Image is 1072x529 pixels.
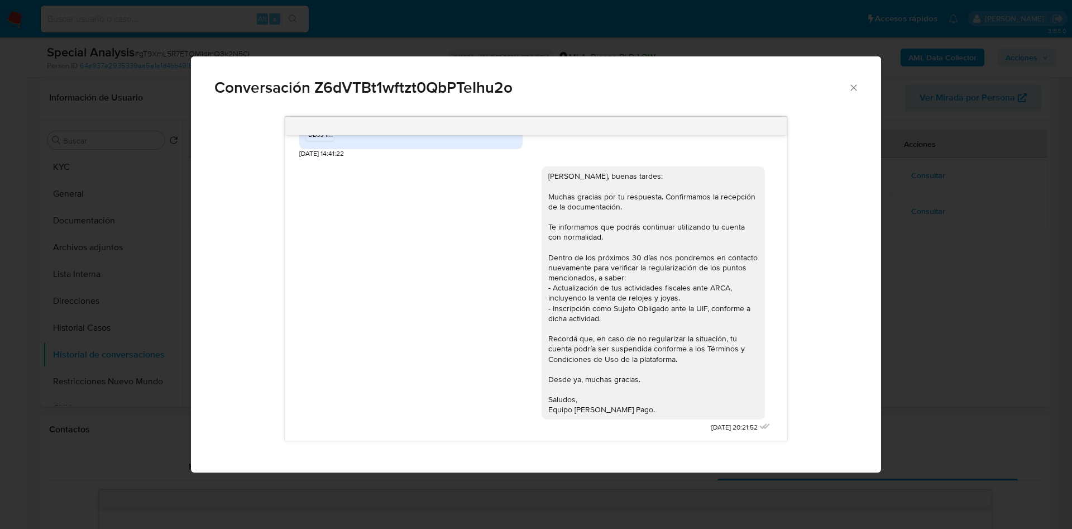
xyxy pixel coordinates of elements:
span: [DATE] 14:41:22 [299,149,344,159]
div: Comunicación [191,56,881,473]
span: Conversación Z6dVTBt1wftzt0QbPTeIhu2o [214,80,848,96]
div: [PERSON_NAME], buenas tardes: Muchas gracias por tu respuesta. Confirmamos la recepción de la doc... [548,171,758,415]
button: Cerrar [848,82,858,92]
span: [DATE] 20:21:52 [711,423,758,432]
